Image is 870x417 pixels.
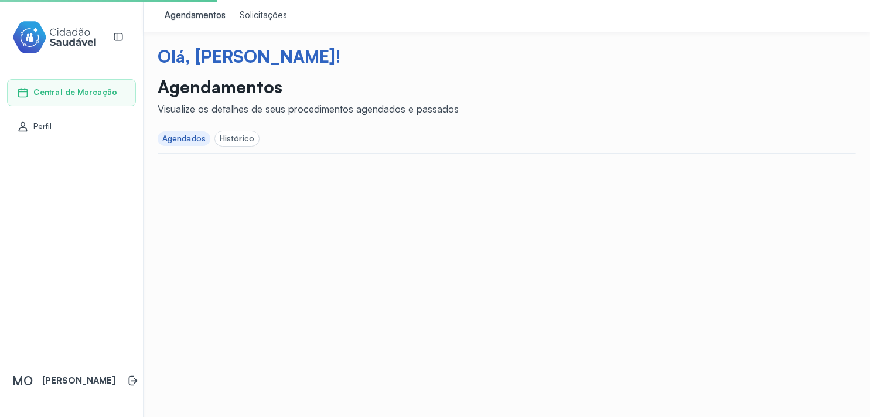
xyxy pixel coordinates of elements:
div: Visualize os detalhes de seus procedimentos agendados e passados [158,103,459,115]
p: Agendamentos [158,76,459,97]
span: MO [12,373,33,388]
span: Central de Marcação [33,87,117,97]
img: cidadao-saudavel-filled-logo.svg [12,19,97,56]
div: Solicitações [240,10,287,22]
a: Central de Marcação [17,87,126,99]
p: [PERSON_NAME] [42,375,115,387]
div: Agendados [162,134,206,144]
div: Agendamentos [165,10,226,22]
a: Perfil [17,121,126,133]
div: Olá, [PERSON_NAME]! [158,46,856,67]
div: Histórico [220,134,254,144]
span: Perfil [33,121,52,131]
